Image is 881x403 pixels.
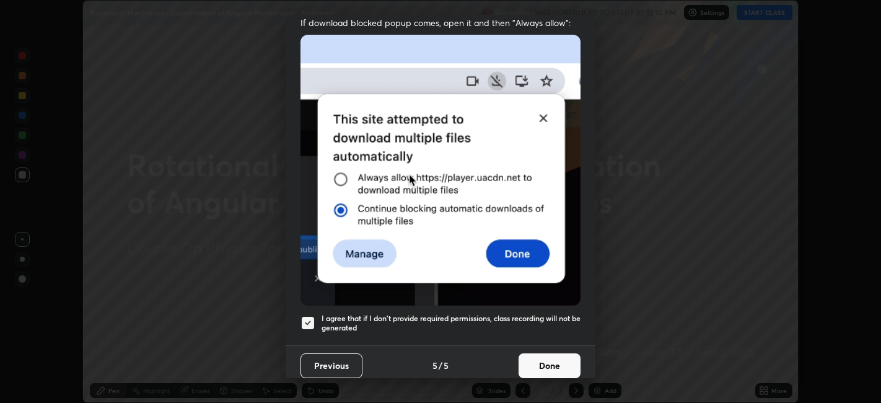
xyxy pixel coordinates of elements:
span: If download blocked popup comes, open it and then "Always allow": [300,17,581,29]
button: Done [519,353,581,378]
button: Previous [300,353,362,378]
h4: 5 [444,359,449,372]
h4: 5 [432,359,437,372]
h4: / [439,359,442,372]
img: downloads-permission-blocked.gif [300,35,581,306]
h5: I agree that if I don't provide required permissions, class recording will not be generated [322,314,581,333]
